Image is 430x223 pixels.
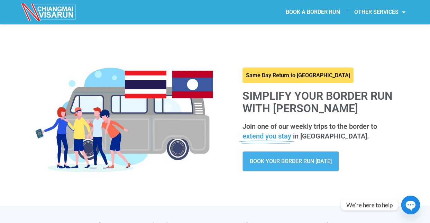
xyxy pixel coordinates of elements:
span: in [GEOGRAPHIC_DATA]. [293,132,369,140]
span: BOOK YOUR BORDER RUN [DATE] [250,159,332,164]
h1: Simplify your border run with [PERSON_NAME] [243,90,402,114]
nav: Menu [215,4,412,20]
a: BOOK A BORDER RUN [279,4,347,20]
a: OTHER SERVICES [347,4,412,20]
a: BOOK YOUR BORDER RUN [DATE] [243,151,339,171]
span: Join one of our weekly trips to the border to [243,122,377,131]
